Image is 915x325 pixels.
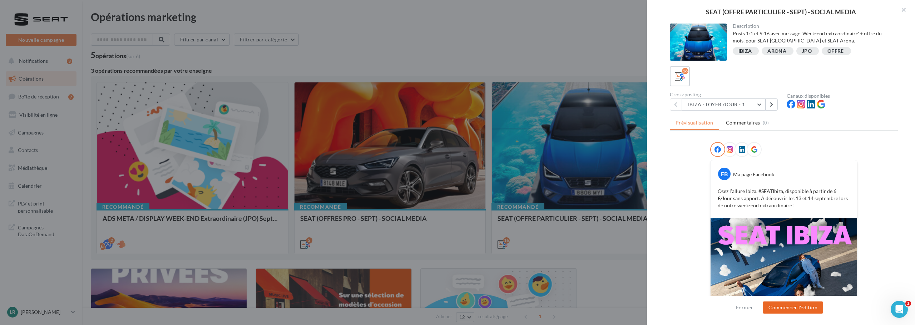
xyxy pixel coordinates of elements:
div: Description [733,24,892,29]
span: Commentaires [726,119,760,126]
div: Canaux disponibles [787,93,898,98]
div: JPO [802,49,812,54]
span: (0) [763,120,769,126]
div: Cross-posting [670,92,781,97]
div: SEAT (OFFRE PARTICULIER - SEPT) - SOCIAL MEDIA [658,9,904,15]
div: Ma page Facebook [733,171,774,178]
div: Posts 1:1 et 9:16 avec message 'Week-end extraordinaire' + offre du mois, pour SEAT [GEOGRAPHIC_D... [733,30,892,44]
button: Commencer l'édition [763,301,823,314]
button: Fermer [733,303,756,312]
div: FB [718,168,731,180]
p: Osez l’allure Ibiza. #SEATIbiza, disponible à partir de 6 €/Jour sans apport. À découvrir les 13 ... [718,188,850,209]
button: IBIZA - LOYER /JOUR - 1 [682,98,766,111]
div: IBIZA [738,49,752,54]
span: 1 [905,301,911,306]
iframe: Intercom live chat [891,301,908,318]
div: 16 [682,68,688,74]
div: ARONA [767,49,786,54]
div: OFFRE [827,49,844,54]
